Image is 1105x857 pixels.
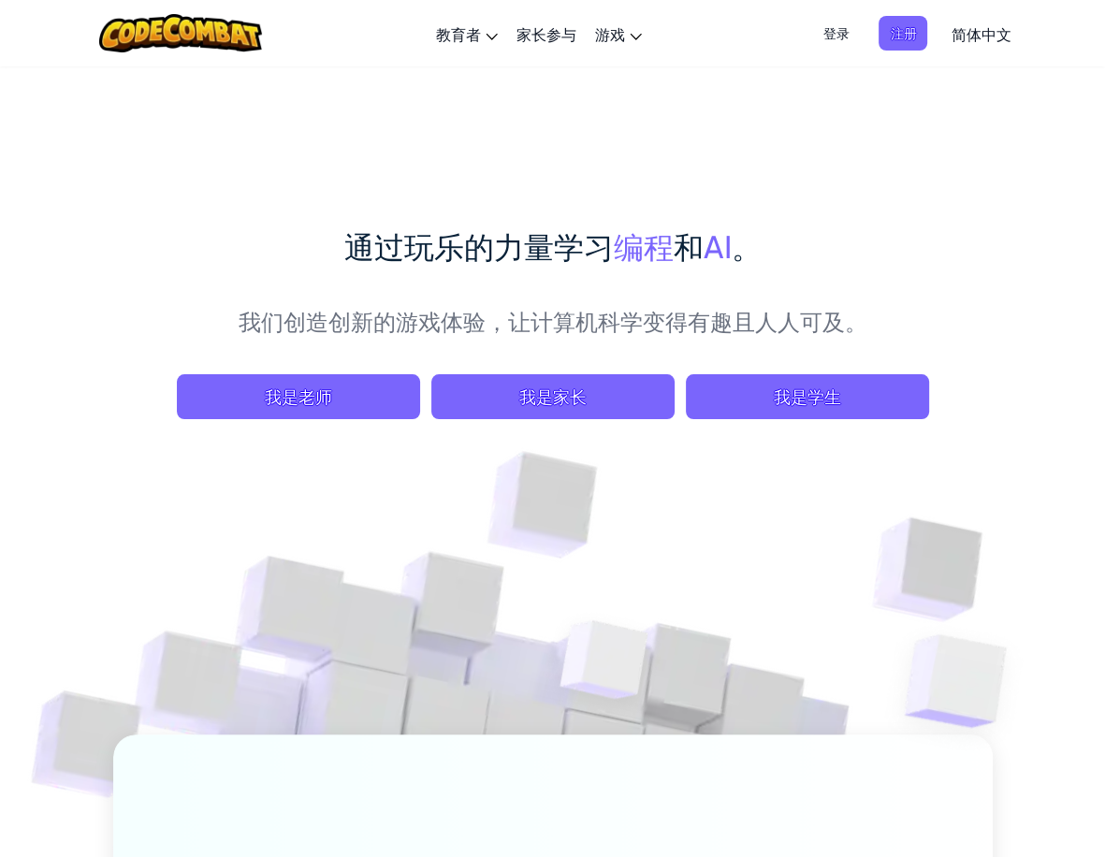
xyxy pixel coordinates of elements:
span: 通过玩乐的力量学习 [344,227,614,265]
a: 我是家长 [431,374,675,419]
img: Overlap cubes [852,571,1081,792]
img: Overlap cubes [511,569,701,765]
a: 简体中文 [941,8,1020,59]
a: 教育者 [427,8,507,59]
span: 游戏 [595,24,625,44]
a: 家长参与 [507,8,586,59]
span: 。 [732,227,762,265]
span: 教育者 [436,24,481,44]
span: 和 [674,227,704,265]
a: 我是老师 [177,374,420,419]
button: 注册 [879,16,927,51]
button: 我是学生 [686,374,929,419]
span: 简体中文 [951,24,1010,44]
img: CodeCombat logo [99,14,263,52]
span: 编程 [614,227,674,265]
a: 游戏 [586,8,651,59]
p: 我们创造创新的游戏体验，让计算机科学变得有趣且人人可及。 [177,305,929,337]
button: 登录 [811,16,860,51]
span: AI [704,227,732,265]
